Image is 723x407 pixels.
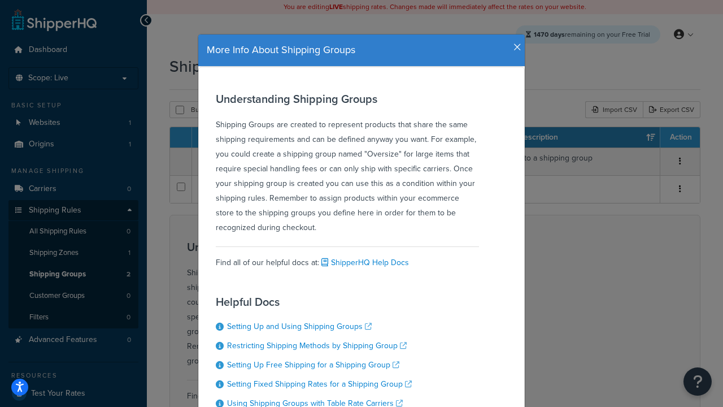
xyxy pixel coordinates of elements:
[227,359,399,371] a: Setting Up Free Shipping for a Shipping Group
[216,93,479,235] div: Shipping Groups are created to represent products that share the same shipping requirements and c...
[207,43,516,58] h4: More Info About Shipping Groups
[227,378,412,390] a: Setting Fixed Shipping Rates for a Shipping Group
[216,296,473,308] h3: Helpful Docs
[216,93,479,105] h3: Understanding Shipping Groups
[227,321,372,332] a: Setting Up and Using Shipping Groups
[319,257,409,269] a: ShipperHQ Help Docs
[216,246,479,270] div: Find all of our helpful docs at:
[227,340,407,352] a: Restricting Shipping Methods by Shipping Group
